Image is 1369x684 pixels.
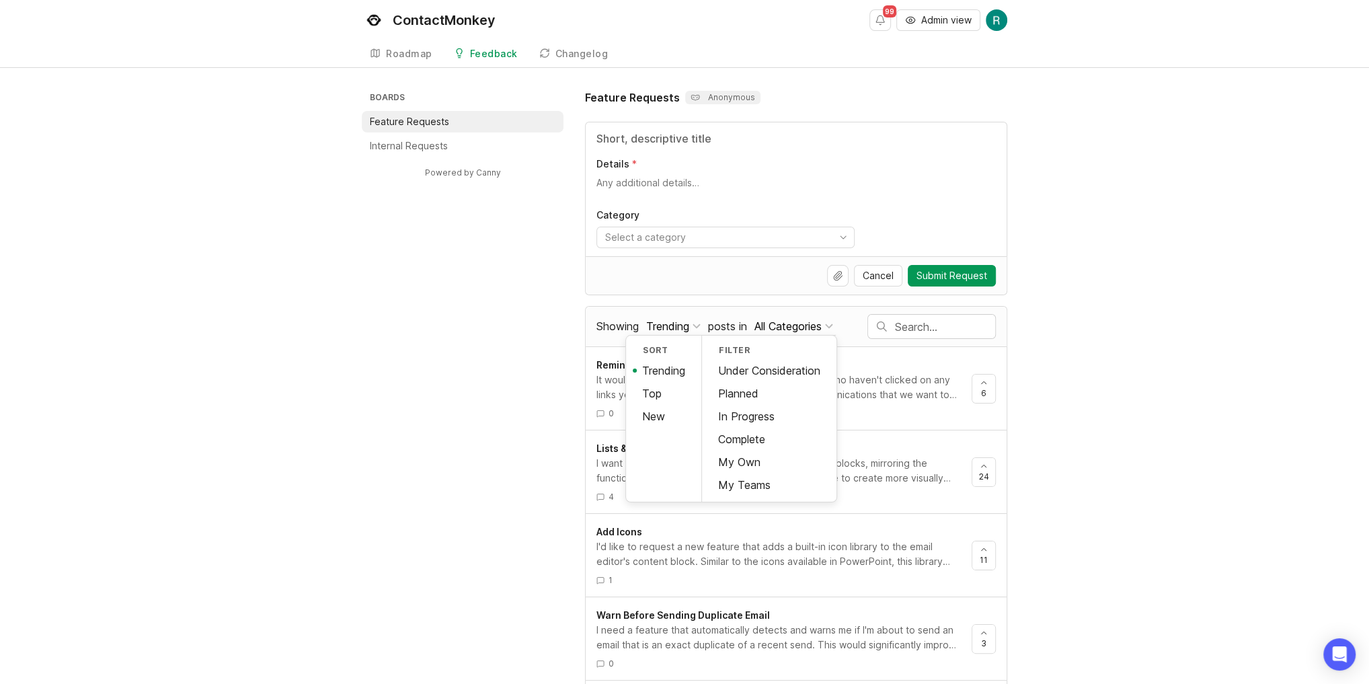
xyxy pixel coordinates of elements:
[470,49,518,59] div: Feedback
[596,208,996,221] label: Category
[972,457,996,487] button: 24
[626,405,701,428] div: New
[908,265,996,287] button: Submit Request
[555,49,609,59] div: Changelog
[702,359,836,382] div: Under Consideration
[446,40,526,68] a: Feedback
[702,428,836,451] div: Complete
[531,40,617,68] a: Changelog
[585,89,680,106] h1: Feature Requests
[596,373,961,402] div: It would be great to be able to pull a list of readers who haven't clicked on any links yet. We h...
[362,40,440,68] a: Roadmap
[752,317,836,336] button: posts in
[626,359,701,382] div: Trending
[386,49,432,59] div: Roadmap
[702,451,836,473] div: My Own
[609,658,614,669] span: 0
[596,157,629,171] p: Details
[883,5,896,17] span: 99
[370,139,448,153] p: Internal Requests
[596,623,961,652] div: I need a feature that automatically detects and warns me if I'm about to send an email that is an...
[596,176,996,203] textarea: Details
[643,317,703,336] button: Showing
[895,319,995,334] input: Search…
[863,269,894,282] span: Cancel
[596,608,972,669] a: Warn Before Sending Duplicate EmailI need a feature that automatically detects and warns me if I'...
[596,443,756,454] span: Lists & indents in paragraph block
[646,319,689,334] div: Trending
[708,319,747,333] span: posts in
[596,130,996,147] input: Title
[979,471,989,482] span: 24
[596,526,642,537] span: Add Icons
[596,539,961,569] div: I'd like to request a new feature that adds a built-in icon library to the email editor's content...
[609,574,613,586] span: 1
[609,491,614,502] span: 4
[986,9,1007,31] img: Rowan Naylor
[609,408,614,419] span: 0
[702,382,836,405] div: Planned
[854,265,902,287] button: Cancel
[423,165,503,180] a: Powered by Canny
[626,341,701,359] div: Sort
[702,341,836,359] div: Filter
[605,230,686,245] div: Select a category
[362,111,563,132] a: Feature Requests
[362,8,386,32] img: ContactMonkey logo
[596,441,972,502] a: Lists & indents in paragraph blockI want the ability to include bullet points in paragraph blocks...
[827,265,849,287] button: Upload file
[596,359,829,371] span: Reminder to readers who haven't clicked on a link
[596,609,770,621] span: Warn Before Sending Duplicate Email
[393,13,496,27] div: ContactMonkey
[370,115,449,128] p: Feature Requests
[981,638,986,649] span: 3
[972,624,996,654] button: 3
[626,382,701,405] div: Top
[972,374,996,404] button: 6
[691,92,755,103] p: Anonymous
[596,525,972,586] a: Add IconsI'd like to request a new feature that adds a built-in icon library to the email editor'...
[754,319,822,334] div: All Categories
[702,405,836,428] div: In Progress
[981,387,986,399] span: 6
[916,269,987,282] span: Submit Request
[980,554,988,566] span: 11
[921,13,972,27] span: Admin view
[362,135,563,157] a: Internal Requests
[702,473,836,496] div: My Teams
[596,358,972,419] a: Reminder to readers who haven't clicked on a linkIt would be great to be able to pull a list of r...
[596,456,961,486] div: I want the ability to include bullet points in paragraph blocks, mirroring the functionality avai...
[896,9,980,31] button: Admin view
[367,89,563,108] h3: Boards
[869,9,891,31] button: Notifications
[596,319,639,333] span: Showing
[1323,638,1356,671] div: Open Intercom Messenger
[972,541,996,570] button: 11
